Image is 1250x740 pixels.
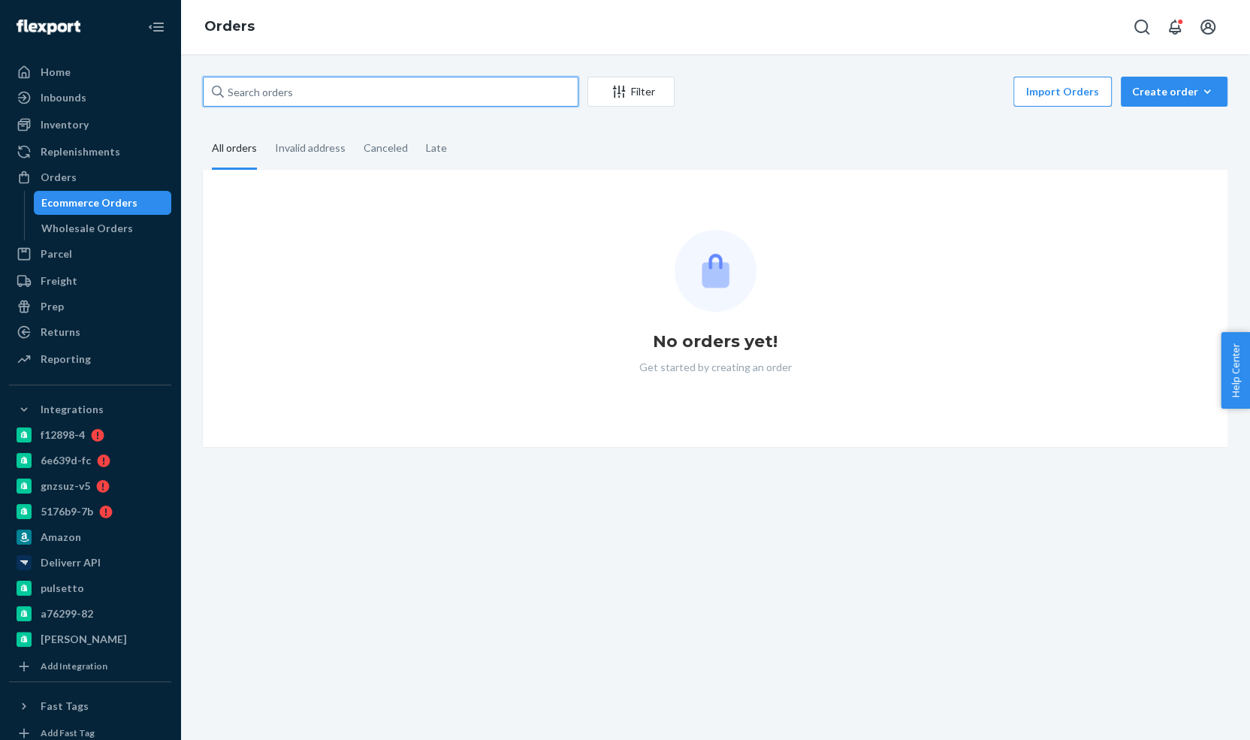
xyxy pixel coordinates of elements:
[41,65,71,80] div: Home
[41,402,104,417] div: Integrations
[41,221,133,236] div: Wholesale Orders
[41,479,90,494] div: gnzsuz-v5
[9,347,171,371] a: Reporting
[9,423,171,447] a: f12898-4
[34,191,172,215] a: Ecommerce Orders
[9,165,171,189] a: Orders
[9,60,171,84] a: Home
[41,530,81,545] div: Amazon
[9,242,171,266] a: Parcel
[212,128,257,170] div: All orders
[41,170,77,185] div: Orders
[204,18,255,35] a: Orders
[203,77,578,107] input: Search orders
[9,86,171,110] a: Inbounds
[639,360,792,375] p: Get started by creating an order
[141,12,171,42] button: Close Navigation
[17,20,80,35] img: Flexport logo
[41,726,95,739] div: Add Fast Tag
[41,581,84,596] div: pulsetto
[588,84,674,99] div: Filter
[41,427,85,442] div: f12898-4
[41,504,93,519] div: 5176b9-7b
[9,576,171,600] a: pulsetto
[41,352,91,367] div: Reporting
[9,602,171,626] a: a76299-82
[9,525,171,549] a: Amazon
[9,694,171,718] button: Fast Tags
[1013,77,1112,107] button: Import Orders
[1127,12,1157,42] button: Open Search Box
[9,269,171,293] a: Freight
[41,453,91,468] div: 6e639d-fc
[41,273,77,288] div: Freight
[9,474,171,498] a: gnzsuz-v5
[1221,332,1250,409] button: Help Center
[9,320,171,344] a: Returns
[364,128,408,168] div: Canceled
[9,113,171,137] a: Inventory
[55,11,86,24] span: Chat
[192,5,267,49] ol: breadcrumbs
[9,551,171,575] a: Deliverr API
[9,627,171,651] a: [PERSON_NAME]
[275,128,346,168] div: Invalid address
[41,325,80,340] div: Returns
[9,449,171,473] a: 6e639d-fc
[1132,84,1216,99] div: Create order
[9,397,171,421] button: Integrations
[1160,12,1190,42] button: Open notifications
[426,128,447,168] div: Late
[675,230,756,312] img: Empty list
[9,500,171,524] a: 5176b9-7b
[41,90,86,105] div: Inbounds
[41,555,101,570] div: Deliverr API
[1121,77,1227,107] button: Create order
[41,246,72,261] div: Parcel
[41,117,89,132] div: Inventory
[41,632,127,647] div: [PERSON_NAME]
[41,299,64,314] div: Prep
[41,144,120,159] div: Replenishments
[41,606,93,621] div: a76299-82
[653,330,777,354] h1: No orders yet!
[587,77,675,107] button: Filter
[41,195,137,210] div: Ecommerce Orders
[1193,12,1223,42] button: Open account menu
[9,140,171,164] a: Replenishments
[34,216,172,240] a: Wholesale Orders
[41,699,89,714] div: Fast Tags
[9,657,171,675] a: Add Integration
[9,294,171,319] a: Prep
[41,660,107,672] div: Add Integration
